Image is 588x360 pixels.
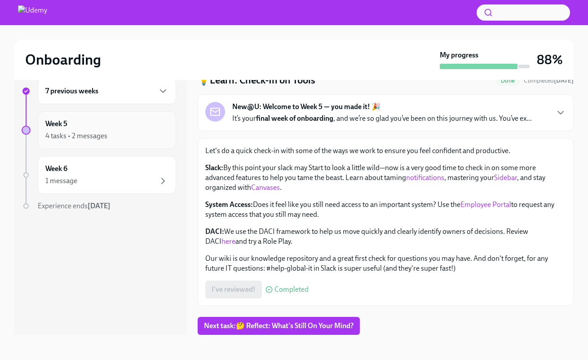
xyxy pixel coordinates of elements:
strong: [DATE] [554,77,574,84]
strong: [DATE] [88,202,111,210]
p: By this point your slack may Start to look a little wild—now is a very good time to check in on s... [205,163,566,193]
h6: Week 6 [45,164,67,174]
span: Done [495,77,520,84]
a: notifications [406,173,444,182]
span: Next task : 🤔 Reflect: What's Still On Your Mind? [204,321,354,330]
h2: Onboarding [25,51,101,69]
span: Experience ends [38,202,111,210]
strong: final week of onboarding [256,114,333,123]
strong: Slack: [205,163,223,172]
button: Next task:🤔 Reflect: What's Still On Your Mind? [198,317,360,335]
h6: 7 previous weeks [45,86,98,96]
a: Sidebar [494,173,517,182]
h4: 💡Learn: Check-In on Tools [198,74,315,87]
div: 7 previous weeks [38,78,176,104]
p: It’s your , and we’re so glad you’ve been on this journey with us. You’ve ex... [232,114,532,123]
p: Does it feel like you still need access to an important system? Use the to request any system acc... [205,200,566,220]
strong: New@U: Welcome to Week 5 — you made it! 🎉 [232,102,380,112]
a: Employee Portal [460,200,511,209]
div: 1 message [45,176,77,186]
a: here [221,237,235,246]
a: Canvases [251,183,280,192]
strong: My progress [440,50,478,60]
span: Completed [524,77,574,84]
a: Week 54 tasks • 2 messages [22,111,176,149]
p: Let's do a quick check-in with some of the ways we work to ensure you feel confident and productive. [205,146,566,156]
h3: 88% [537,52,563,68]
span: Completed [274,286,309,293]
p: We use the DACI framework to help us move quickly and clearly identify owners of decisions. Revie... [205,227,566,246]
strong: System Access: [205,200,253,209]
a: Week 61 message [22,156,176,194]
strong: DACI: [205,227,224,236]
div: 4 tasks • 2 messages [45,131,107,141]
h6: Week 5 [45,119,67,129]
p: Our wiki is our knowledge repository and a great first check for questions you may have. And don'... [205,254,566,273]
img: Udemy [18,5,47,20]
span: October 10th, 2025 15:13 [524,76,574,85]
